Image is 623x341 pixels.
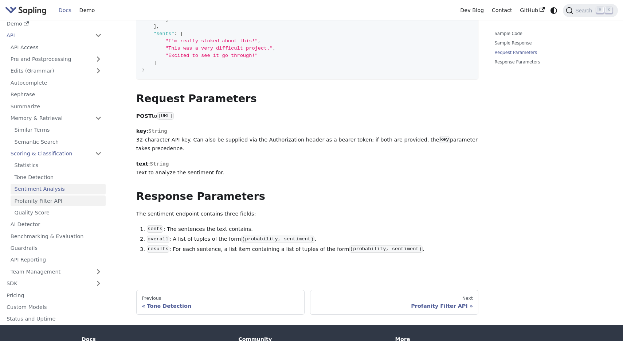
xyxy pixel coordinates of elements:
[11,195,106,206] a: Profanity Filter API
[596,7,604,13] kbd: ⌘
[136,190,479,203] h2: Response Parameters
[573,8,596,13] span: Search
[153,60,156,66] span: ]
[153,24,156,29] span: ]
[7,231,106,241] a: Benchmarking & Evaluation
[136,290,479,315] nav: Docs pages
[495,49,593,56] a: Request Parameters
[273,46,276,51] span: ,
[3,30,91,41] a: API
[11,207,106,218] a: Quality Score
[147,225,164,233] code: sents
[147,245,169,253] code: results
[7,148,106,159] a: Scoring & Classification
[180,31,183,36] span: [
[3,302,106,312] a: Custom Models
[142,295,299,301] div: Previous
[3,278,91,289] a: SDK
[136,112,479,121] p: to
[55,5,75,16] a: Docs
[7,113,106,123] a: Memory & Retrieval
[7,101,106,112] a: Summarize
[91,30,106,41] button: Collapse sidebar category 'API'
[136,128,146,134] strong: key
[3,290,106,301] a: Pricing
[5,5,49,16] a: Sapling.ai
[7,77,106,88] a: Autocomplete
[11,125,106,135] a: Similar Terms
[7,66,106,76] a: Edits (Grammar)
[7,266,106,277] a: Team Management
[136,290,305,315] a: PreviousTone Detection
[7,243,106,253] a: Guardrails
[7,255,106,265] a: API Reporting
[147,236,169,243] code: overall
[91,278,106,289] button: Expand sidebar category 'SDK'
[316,303,473,309] div: Profanity Filter API
[165,53,258,58] span: "Excited to see it go through!"
[136,92,479,105] h2: Request Parameters
[7,54,106,64] a: Pre and Postprocessing
[165,17,168,22] span: ]
[349,245,423,253] code: (probability, sentiment)
[11,160,106,171] a: Statistics
[156,24,159,29] span: ,
[3,314,106,324] a: Status and Uptime
[136,113,152,119] strong: POST
[165,38,258,44] span: "I'm really stoked about this!"
[549,5,559,16] button: Switch between dark and light mode (currently system mode)
[3,18,106,29] a: Demo
[316,295,473,301] div: Next
[150,161,169,167] span: String
[11,184,106,194] a: Sentiment Analysis
[7,89,106,100] a: Rephrase
[563,4,618,17] button: Search (Command+K)
[7,42,106,53] a: API Access
[605,7,612,13] kbd: K
[11,136,106,147] a: Semantic Search
[488,5,516,16] a: Contact
[7,219,106,230] a: AI Detector
[241,236,315,243] code: (probability, sentiment)
[142,303,299,309] div: Tone Detection
[258,38,261,44] span: ,
[136,210,479,218] p: The sentiment endpoint contains three fields:
[11,172,106,182] a: Tone Detection
[136,161,148,167] strong: text
[495,59,593,66] a: Response Parameters
[147,235,479,244] li: : A list of tuples of the form .
[165,46,273,51] span: "This was a very difficult project."
[516,5,548,16] a: GitHub
[174,31,177,36] span: :
[5,5,47,16] img: Sapling.ai
[456,5,487,16] a: Dev Blog
[495,30,593,37] a: Sample Code
[141,67,144,73] span: }
[153,31,174,36] span: "sents"
[310,290,479,315] a: NextProfanity Filter API
[148,128,167,134] span: String
[439,136,450,143] code: key
[136,160,479,177] p: : Text to analyze the sentiment for.
[495,40,593,47] a: Sample Response
[75,5,99,16] a: Demo
[147,225,479,234] li: : The sentences the text contains.
[147,245,479,254] li: : For each sentence, a list item containing a list of tuples of the form .
[136,127,479,153] p: : 32-character API key. Can also be supplied via the Authorization header as a bearer token; if b...
[157,112,174,120] code: [URL]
